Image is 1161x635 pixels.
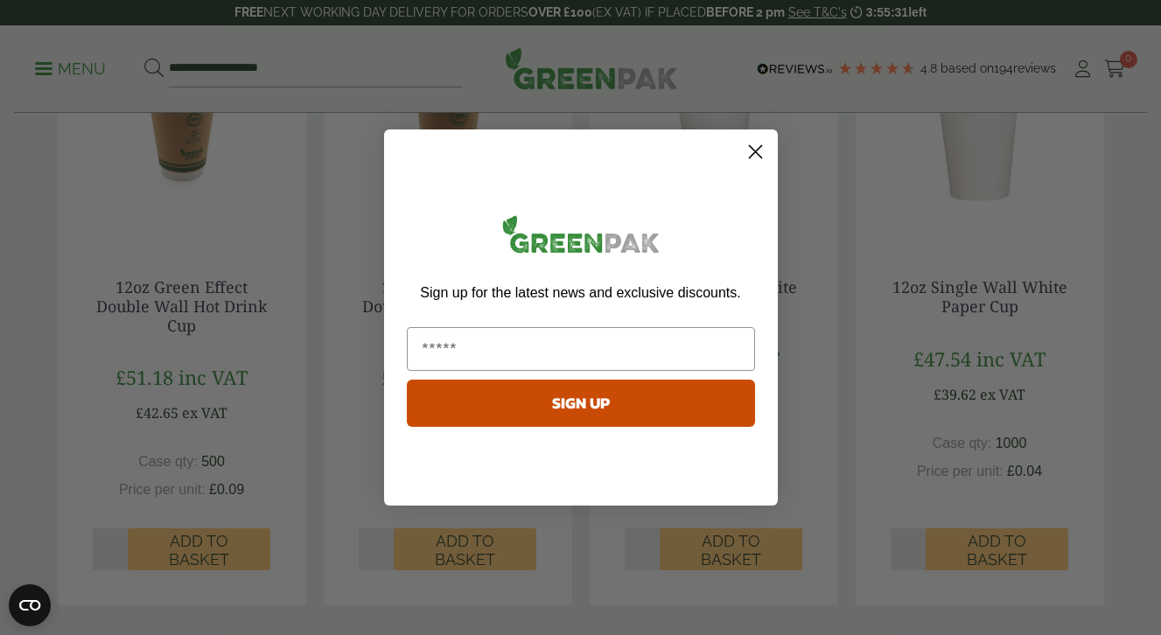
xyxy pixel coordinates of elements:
button: Close dialog [740,136,771,167]
button: Open CMP widget [9,584,51,626]
button: SIGN UP [407,380,755,427]
span: Sign up for the latest news and exclusive discounts. [420,285,740,300]
input: Email [407,327,755,371]
img: greenpak_logo [407,208,755,267]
